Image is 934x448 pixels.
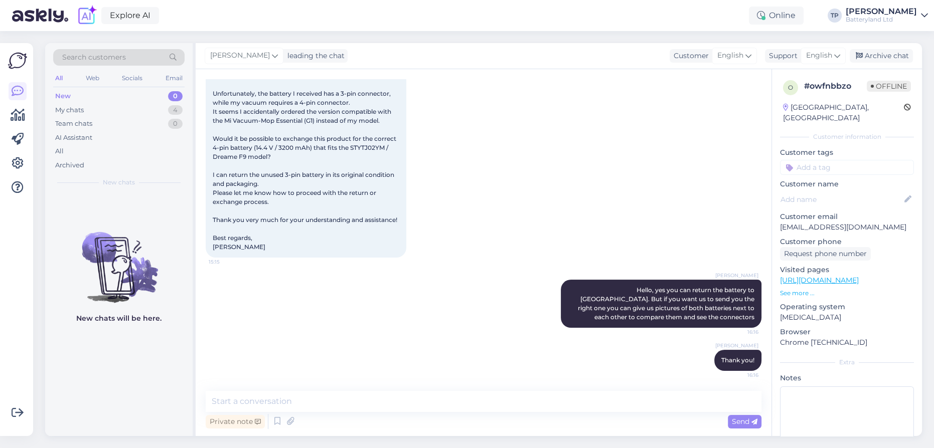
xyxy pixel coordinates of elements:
[84,72,101,85] div: Web
[780,373,914,383] p: Notes
[715,272,758,279] span: [PERSON_NAME]
[765,51,798,61] div: Support
[168,119,183,129] div: 0
[781,194,902,205] input: Add name
[120,72,144,85] div: Socials
[715,342,758,349] span: [PERSON_NAME]
[780,289,914,298] p: See more ...
[780,160,914,175] input: Add a tag
[209,258,246,266] span: 15:15
[283,51,345,61] div: leading the chat
[721,356,754,364] span: Thank you!
[846,8,917,16] div: [PERSON_NAME]
[55,91,71,101] div: New
[62,52,126,63] span: Search customers
[717,50,743,61] span: English
[55,133,92,143] div: AI Assistant
[846,8,928,24] a: [PERSON_NAME]Batteryland Ltd
[164,72,185,85] div: Email
[732,417,757,426] span: Send
[670,51,709,61] div: Customer
[101,7,159,24] a: Explore AI
[8,51,27,70] img: Askly Logo
[53,72,65,85] div: All
[45,214,193,304] img: No chats
[780,211,914,222] p: Customer email
[76,5,97,26] img: explore-ai
[867,81,911,92] span: Offline
[749,7,804,25] div: Online
[850,49,913,63] div: Archive chat
[55,160,84,170] div: Archived
[780,179,914,189] p: Customer name
[780,276,859,285] a: [URL][DOMAIN_NAME]
[721,371,758,379] span: 16:16
[780,265,914,275] p: Visited pages
[780,358,914,367] div: Extra
[780,222,914,233] p: [EMAIL_ADDRESS][DOMAIN_NAME]
[806,50,832,61] span: English
[780,337,914,348] p: Chrome [TECHNICAL_ID]
[76,313,162,324] p: New chats will be here.
[780,327,914,337] p: Browser
[828,9,842,23] div: TP
[780,147,914,158] p: Customer tags
[780,312,914,323] p: [MEDICAL_DATA]
[804,80,867,92] div: # owfnbbzo
[780,302,914,312] p: Operating system
[55,146,64,156] div: All
[206,415,265,428] div: Private note
[578,286,756,321] span: Hello, yes you can return the battery to [GEOGRAPHIC_DATA]. But if you want us to send you the ri...
[168,105,183,115] div: 4
[55,105,84,115] div: My chats
[846,16,917,24] div: Batteryland Ltd
[55,119,92,129] div: Team chats
[788,84,793,91] span: o
[780,247,871,261] div: Request phone number
[780,132,914,141] div: Customer information
[783,102,904,123] div: [GEOGRAPHIC_DATA], [GEOGRAPHIC_DATA]
[721,328,758,336] span: 16:16
[103,178,135,187] span: New chats
[780,237,914,247] p: Customer phone
[168,91,183,101] div: 0
[210,50,270,61] span: [PERSON_NAME]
